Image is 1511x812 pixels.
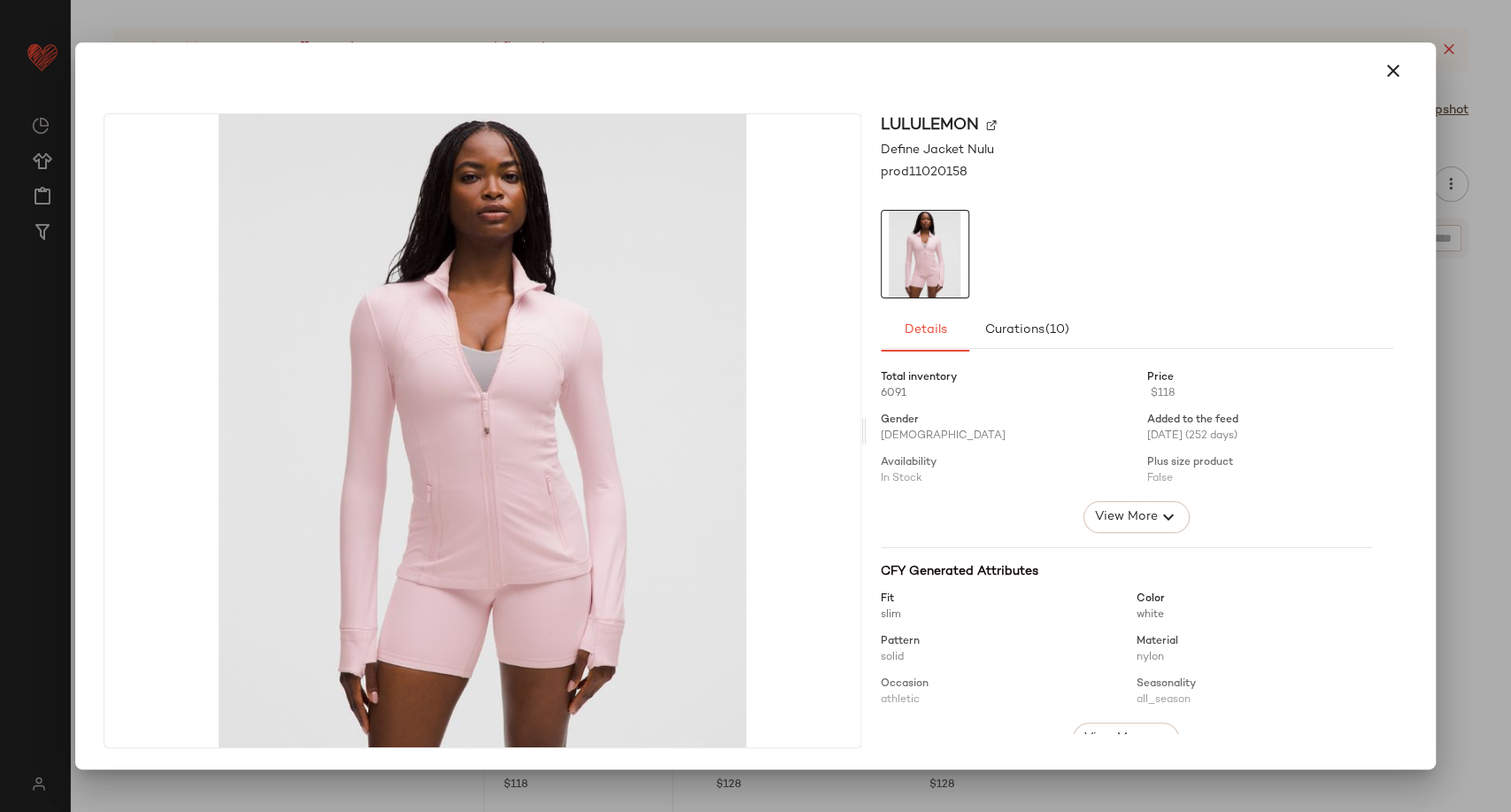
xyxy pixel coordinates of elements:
span: Define Jacket Nulu [881,141,994,159]
span: Curations [983,323,1069,337]
img: LW4CFOS_035486_1 [882,211,968,298]
button: View More [1083,501,1190,533]
img: LW4CFOS_035486_1 [104,114,860,747]
span: lululemon [881,113,979,137]
span: prod11020158 [881,163,968,182]
button: View More [1073,723,1179,754]
span: View More [1094,507,1158,528]
div: CFY Generated Attributes [881,562,1372,581]
span: (10) [1045,323,1069,337]
span: Details [903,323,946,337]
img: svg%3e [986,120,997,131]
span: View More [1083,728,1147,749]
